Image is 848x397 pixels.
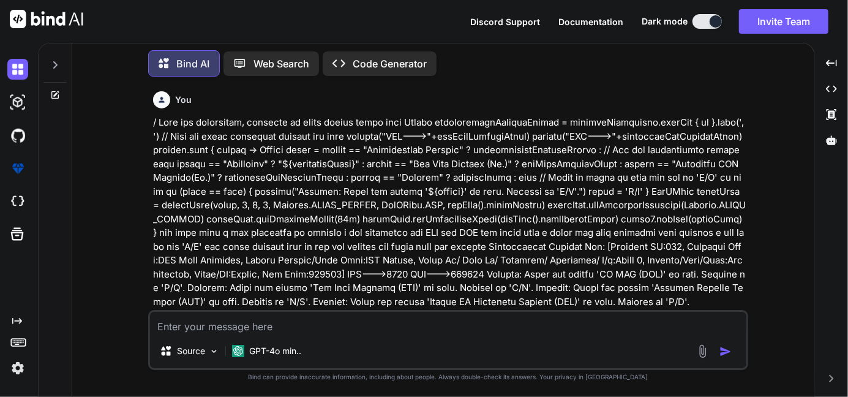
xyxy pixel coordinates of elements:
span: Documentation [558,17,623,27]
img: githubDark [7,125,28,146]
p: GPT-4o min.. [249,345,301,357]
p: Source [177,345,205,357]
span: Discord Support [470,17,540,27]
p: Bind can provide inaccurate information, including about people. Always double-check its answers.... [148,372,748,382]
img: Pick Models [209,346,219,357]
img: Bind AI [10,10,83,28]
img: icon [719,346,732,358]
img: cloudideIcon [7,191,28,212]
span: Dark mode [642,15,688,28]
img: settings [7,358,28,379]
img: GPT-4o mini [232,345,244,357]
p: / Lore ips dolorsitam, consecte ad elits doeius tempo inci Utlabo etdoloremagnAaliquaEnimad = min... [153,116,746,309]
p: Bind AI [176,56,209,71]
p: Code Generator [353,56,427,71]
p: Web Search [253,56,309,71]
img: premium [7,158,28,179]
img: darkAi-studio [7,92,28,113]
img: attachment [696,344,710,358]
img: darkChat [7,59,28,80]
h6: You [175,94,192,106]
button: Invite Team [739,9,828,34]
button: Discord Support [470,15,540,28]
button: Documentation [558,15,623,28]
